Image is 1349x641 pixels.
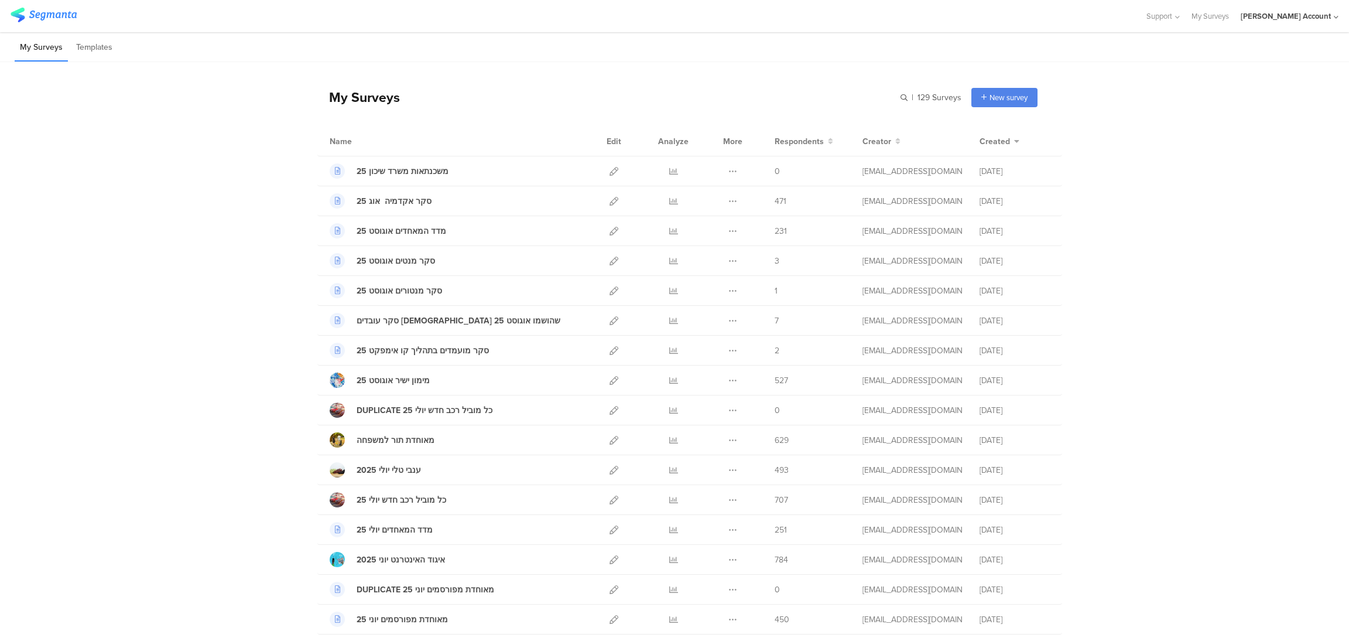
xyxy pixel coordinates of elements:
[775,374,788,387] span: 527
[862,404,962,417] div: afkar2005@gmail.com
[980,315,1050,327] div: [DATE]
[862,285,962,297] div: afkar2005@gmail.com
[11,8,77,22] img: segmanta logo
[357,285,442,297] div: סקר מנטורים אוגוסט 25
[357,613,448,626] div: מאוחדת מפורסמים יוני 25
[357,464,421,476] div: ענבי טלי יולי 2025
[330,313,560,328] a: סקר עובדים [DEMOGRAPHIC_DATA] שהושמו אוגוסט 25
[980,494,1050,506] div: [DATE]
[656,127,691,156] div: Analyze
[775,225,787,237] span: 231
[357,315,560,327] div: סקר עובדים ערבים שהושמו אוגוסט 25
[980,554,1050,566] div: [DATE]
[357,554,445,566] div: איגוד האינטרנט יוני 2025
[330,492,446,507] a: כל מוביל רכב חדש יולי 25
[357,165,448,178] div: משכנתאות משרד שיכון 25
[862,225,962,237] div: afkar2005@gmail.com
[357,225,446,237] div: מדד המאחדים אוגוסט 25
[330,462,421,478] a: ענבי טלי יולי 2025
[775,285,778,297] span: 1
[357,255,435,267] div: סקר מנטים אוגוסט 25
[317,87,400,107] div: My Surveys
[980,135,1019,148] button: Created
[775,613,789,626] span: 450
[357,524,433,536] div: מדד המאחדים יולי 25
[862,554,962,566] div: afkar2005@gmail.com
[862,135,901,148] button: Creator
[862,464,962,476] div: afkar2005@gmail.com
[980,255,1050,267] div: [DATE]
[862,195,962,207] div: afkar2005@gmail.com
[357,374,430,387] div: מימון ישיר אוגוסט 25
[862,613,962,626] div: afkar2005@gmail.com
[862,165,962,178] div: afkar2005@gmail.com
[775,494,788,506] span: 707
[862,524,962,536] div: afkar2005@gmail.com
[775,315,779,327] span: 7
[330,283,442,298] a: סקר מנטורים אוגוסט 25
[330,403,492,418] a: DUPLICATE כל מוביל רכב חדש יולי 25
[330,135,400,148] div: Name
[775,554,788,566] span: 784
[862,434,962,446] div: afkar2005@gmail.com
[330,582,494,597] a: DUPLICATE מאוחדת מפורסמים יוני 25
[862,584,962,596] div: afkar2005@gmail.com
[330,253,435,268] a: סקר מנטים אוגוסט 25
[601,127,626,156] div: Edit
[862,255,962,267] div: afkar2005@gmail.com
[71,34,118,62] li: Templates
[357,195,432,207] div: סקר אקדמיה אוג 25
[980,434,1050,446] div: [DATE]
[330,163,448,179] a: משכנתאות משרד שיכון 25
[862,315,962,327] div: afkar2005@gmail.com
[862,345,962,357] div: afkar2005@gmail.com
[980,464,1050,476] div: [DATE]
[775,345,779,357] span: 2
[980,345,1050,357] div: [DATE]
[775,584,780,596] span: 0
[775,255,779,267] span: 3
[917,91,961,104] span: 129 Surveys
[775,524,787,536] span: 251
[862,135,891,148] span: Creator
[357,345,489,357] div: סקר מועמדים בתהליך קו אימפקט 25
[1241,11,1331,22] div: [PERSON_NAME] Account
[980,404,1050,417] div: [DATE]
[357,494,446,506] div: כל מוביל רכב חדש יולי 25
[775,195,786,207] span: 471
[357,404,492,417] div: DUPLICATE כל מוביל רכב חדש יולי 25
[775,464,789,476] span: 493
[330,193,432,209] a: סקר אקדמיה אוג 25
[990,92,1028,103] span: New survey
[862,374,962,387] div: afkar2005@gmail.com
[720,127,745,156] div: More
[775,404,780,417] span: 0
[775,165,780,178] span: 0
[775,135,833,148] button: Respondents
[980,135,1010,148] span: Created
[330,343,489,358] a: סקר מועמדים בתהליך קו אימפקט 25
[330,612,448,627] a: מאוחדת מפורסמים יוני 25
[15,34,68,62] li: My Surveys
[862,494,962,506] div: afkar2005@gmail.com
[910,91,915,104] span: |
[330,552,445,567] a: איגוד האינטרנט יוני 2025
[330,223,446,238] a: מדד המאחדים אוגוסט 25
[357,434,434,446] div: מאוחדת תור למשפחה
[980,374,1050,387] div: [DATE]
[357,584,494,596] div: DUPLICATE מאוחדת מפורסמים יוני 25
[980,165,1050,178] div: [DATE]
[1146,11,1172,22] span: Support
[330,373,430,388] a: מימון ישיר אוגוסט 25
[330,432,434,448] a: מאוחדת תור למשפחה
[980,584,1050,596] div: [DATE]
[980,285,1050,297] div: [DATE]
[980,225,1050,237] div: [DATE]
[775,434,789,446] span: 629
[775,135,824,148] span: Respondents
[980,195,1050,207] div: [DATE]
[980,613,1050,626] div: [DATE]
[330,522,433,537] a: מדד המאחדים יולי 25
[980,524,1050,536] div: [DATE]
